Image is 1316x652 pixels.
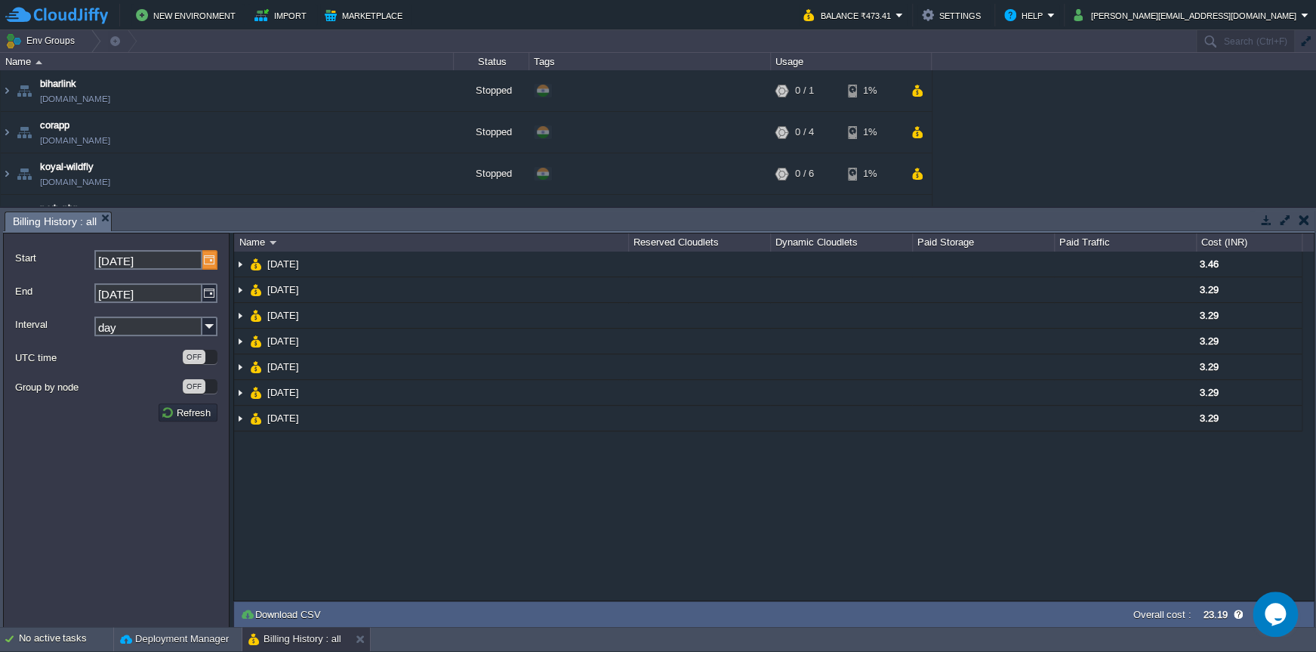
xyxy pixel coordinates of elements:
[266,335,301,348] a: [DATE]
[1204,609,1228,620] label: 23.19
[248,632,341,647] button: Billing History : all
[40,76,76,91] a: biharlink
[15,379,181,395] label: Group by node
[266,386,301,399] a: [DATE]
[250,252,262,277] img: AMDAwAAAACH5BAEAAAAALAAAAAABAAEAAAICRAEAOw==
[14,70,35,111] img: AMDAwAAAACH5BAEAAAAALAAAAAABAAEAAAICRAEAOw==
[136,6,240,24] button: New Environment
[848,112,897,153] div: 1%
[161,406,215,419] button: Refresh
[234,252,246,277] img: AMDAwAAAACH5BAEAAAAALAAAAAABAAEAAAICRAEAOw==
[14,153,35,194] img: AMDAwAAAACH5BAEAAAAALAAAAAABAAEAAAICRAEAOw==
[250,277,262,302] img: AMDAwAAAACH5BAEAAAAALAAAAAABAAEAAAICRAEAOw==
[1200,335,1219,347] span: 3.29
[922,6,985,24] button: Settings
[266,258,301,270] a: [DATE]
[1253,592,1301,637] iframe: chat widget
[254,6,311,24] button: Import
[266,412,301,425] a: [DATE]
[803,6,895,24] button: Balance ₹473.41
[40,159,94,175] a: koyal-wildfly
[234,380,246,405] img: AMDAwAAAACH5BAEAAAAALAAAAAABAAEAAAICRAEAOw==
[1200,258,1219,270] span: 3.46
[266,309,301,322] a: [DATE]
[15,317,93,332] label: Interval
[1004,6,1047,24] button: Help
[234,277,246,302] img: AMDAwAAAACH5BAEAAAAALAAAAAABAAEAAAICRAEAOw==
[1200,413,1219,424] span: 3.29
[1056,233,1196,252] div: Paid Traffic
[848,70,897,111] div: 1%
[234,406,246,431] img: AMDAwAAAACH5BAEAAAAALAAAAAABAAEAAAICRAEAOw==
[1200,361,1219,372] span: 3.29
[183,350,205,364] div: OFF
[795,112,814,153] div: 0 / 4
[40,175,110,190] a: [DOMAIN_NAME]
[266,283,301,296] a: [DATE]
[250,354,262,379] img: AMDAwAAAACH5BAEAAAAALAAAAAABAAEAAAICRAEAOw==
[240,607,325,621] button: Download CSV
[914,233,1054,252] div: Paid Storage
[1200,284,1219,295] span: 3.29
[1074,6,1301,24] button: [PERSON_NAME][EMAIL_ADDRESS][DOMAIN_NAME]
[19,627,113,651] div: No active tasks
[266,360,301,373] a: [DATE]
[40,91,110,107] a: [DOMAIN_NAME]
[40,201,79,216] a: n-yb-php
[120,632,229,647] button: Deployment Manager
[234,329,246,354] img: AMDAwAAAACH5BAEAAAAALAAAAAABAAEAAAICRAEAOw==
[40,133,110,148] a: [DOMAIN_NAME]
[795,195,814,236] div: 0 / 2
[35,60,42,64] img: AMDAwAAAACH5BAEAAAAALAAAAAABAAEAAAICRAEAOw==
[270,241,276,245] img: AMDAwAAAACH5BAEAAAAALAAAAAABAAEAAAICRAEAOw==
[1197,233,1302,252] div: Cost (INR)
[1,195,13,236] img: AMDAwAAAACH5BAEAAAAALAAAAAABAAEAAAICRAEAOw==
[530,53,770,70] div: Tags
[1,70,13,111] img: AMDAwAAAACH5BAEAAAAALAAAAAABAAEAAAICRAEAOw==
[250,329,262,354] img: AMDAwAAAACH5BAEAAAAALAAAAAABAAEAAAICRAEAOw==
[1200,310,1219,321] span: 3.29
[15,250,93,266] label: Start
[454,195,529,236] div: Stopped
[1,153,13,194] img: AMDAwAAAACH5BAEAAAAALAAAAAABAAEAAAICRAEAOw==
[795,70,814,111] div: 0 / 1
[250,380,262,405] img: AMDAwAAAACH5BAEAAAAALAAAAAABAAEAAAICRAEAOw==
[1,112,13,153] img: AMDAwAAAACH5BAEAAAAALAAAAAABAAEAAAICRAEAOw==
[1133,609,1191,620] label: Overall cost :
[236,233,628,252] div: Name
[250,406,262,431] img: AMDAwAAAACH5BAEAAAAALAAAAAABAAEAAAICRAEAOw==
[40,118,69,133] a: corapp
[5,30,80,51] button: Env Groups
[1200,387,1219,398] span: 3.29
[15,283,93,299] label: End
[795,153,814,194] div: 0 / 6
[250,303,262,328] img: AMDAwAAAACH5BAEAAAAALAAAAAABAAEAAAICRAEAOw==
[13,212,97,231] span: Billing History : all
[454,112,529,153] div: Stopped
[455,53,529,70] div: Status
[234,354,246,379] img: AMDAwAAAACH5BAEAAAAALAAAAAABAAEAAAICRAEAOw==
[630,233,770,252] div: Reserved Cloudlets
[14,112,35,153] img: AMDAwAAAACH5BAEAAAAALAAAAAABAAEAAAICRAEAOw==
[454,70,529,111] div: Stopped
[15,350,181,366] label: UTC time
[183,379,205,394] div: OFF
[454,153,529,194] div: Stopped
[772,233,912,252] div: Dynamic Cloudlets
[772,53,931,70] div: Usage
[234,303,246,328] img: AMDAwAAAACH5BAEAAAAALAAAAAABAAEAAAICRAEAOw==
[848,195,897,236] div: 1%
[5,6,108,25] img: CloudJiffy
[325,6,407,24] button: Marketplace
